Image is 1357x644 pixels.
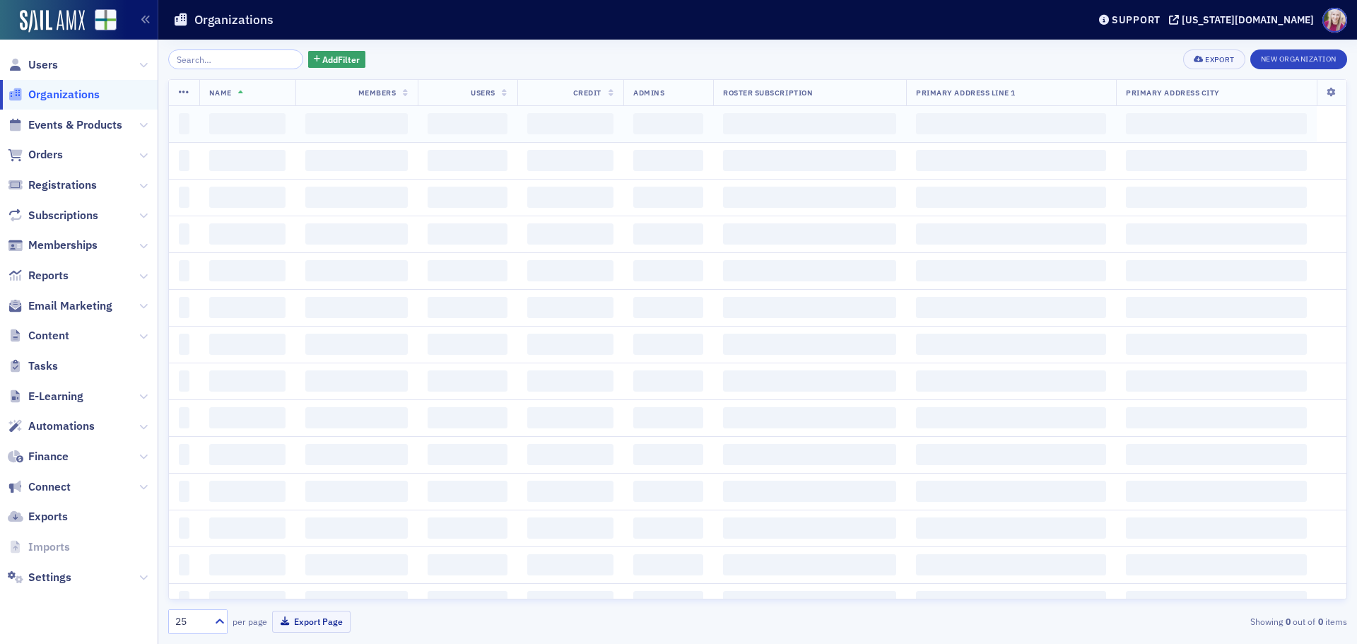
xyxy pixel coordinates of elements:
[1126,297,1307,318] span: ‌
[916,150,1106,171] span: ‌
[633,444,703,465] span: ‌
[573,88,601,98] span: Credit
[916,481,1106,502] span: ‌
[209,260,286,281] span: ‌
[8,208,98,223] a: Subscriptions
[527,370,613,392] span: ‌
[305,260,409,281] span: ‌
[633,88,664,98] span: Admins
[1169,15,1319,25] button: [US_STATE][DOMAIN_NAME]
[1205,56,1234,64] div: Export
[179,113,189,134] span: ‌
[1126,481,1307,502] span: ‌
[1126,223,1307,245] span: ‌
[8,389,83,404] a: E-Learning
[916,444,1106,465] span: ‌
[8,328,69,344] a: Content
[633,370,703,392] span: ‌
[428,297,507,318] span: ‌
[305,407,409,428] span: ‌
[28,208,98,223] span: Subscriptions
[527,187,613,208] span: ‌
[179,334,189,355] span: ‌
[179,591,189,612] span: ‌
[723,88,813,98] span: Roster Subscription
[8,298,112,314] a: Email Marketing
[1322,8,1347,33] span: Profile
[209,88,232,98] span: Name
[8,418,95,434] a: Automations
[179,260,189,281] span: ‌
[28,268,69,283] span: Reports
[527,481,613,502] span: ‌
[179,444,189,465] span: ‌
[28,328,69,344] span: Content
[633,223,703,245] span: ‌
[209,370,286,392] span: ‌
[209,591,286,612] span: ‌
[723,150,896,171] span: ‌
[527,150,613,171] span: ‌
[428,444,507,465] span: ‌
[916,187,1106,208] span: ‌
[8,358,58,374] a: Tasks
[28,238,98,253] span: Memberships
[209,481,286,502] span: ‌
[272,611,351,633] button: Export Page
[1283,615,1293,628] strong: 0
[527,113,613,134] span: ‌
[1182,13,1314,26] div: [US_STATE][DOMAIN_NAME]
[723,297,896,318] span: ‌
[305,591,409,612] span: ‌
[916,260,1106,281] span: ‌
[916,517,1106,539] span: ‌
[28,389,83,404] span: E-Learning
[916,113,1106,134] span: ‌
[305,481,409,502] span: ‌
[233,615,267,628] label: per page
[633,260,703,281] span: ‌
[28,509,68,525] span: Exports
[179,370,189,392] span: ‌
[1126,591,1307,612] span: ‌
[179,554,189,575] span: ‌
[28,449,69,464] span: Finance
[95,9,117,31] img: SailAMX
[8,449,69,464] a: Finance
[305,297,409,318] span: ‌
[633,554,703,575] span: ‌
[723,334,896,355] span: ‌
[916,554,1106,575] span: ‌
[8,87,100,103] a: Organizations
[527,297,613,318] span: ‌
[28,298,112,314] span: Email Marketing
[8,479,71,495] a: Connect
[633,334,703,355] span: ‌
[633,407,703,428] span: ‌
[179,481,189,502] span: ‌
[20,10,85,33] img: SailAMX
[428,554,507,575] span: ‌
[28,117,122,133] span: Events & Products
[471,88,495,98] span: Users
[305,370,409,392] span: ‌
[322,53,360,66] span: Add Filter
[305,113,409,134] span: ‌
[916,370,1106,392] span: ‌
[179,297,189,318] span: ‌
[28,87,100,103] span: Organizations
[1126,260,1307,281] span: ‌
[1126,113,1307,134] span: ‌
[527,407,613,428] span: ‌
[964,615,1347,628] div: Showing out of items
[308,51,366,69] button: AddFilter
[916,223,1106,245] span: ‌
[1112,13,1161,26] div: Support
[428,591,507,612] span: ‌
[28,177,97,193] span: Registrations
[633,113,703,134] span: ‌
[723,591,896,612] span: ‌
[1126,187,1307,208] span: ‌
[428,187,507,208] span: ‌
